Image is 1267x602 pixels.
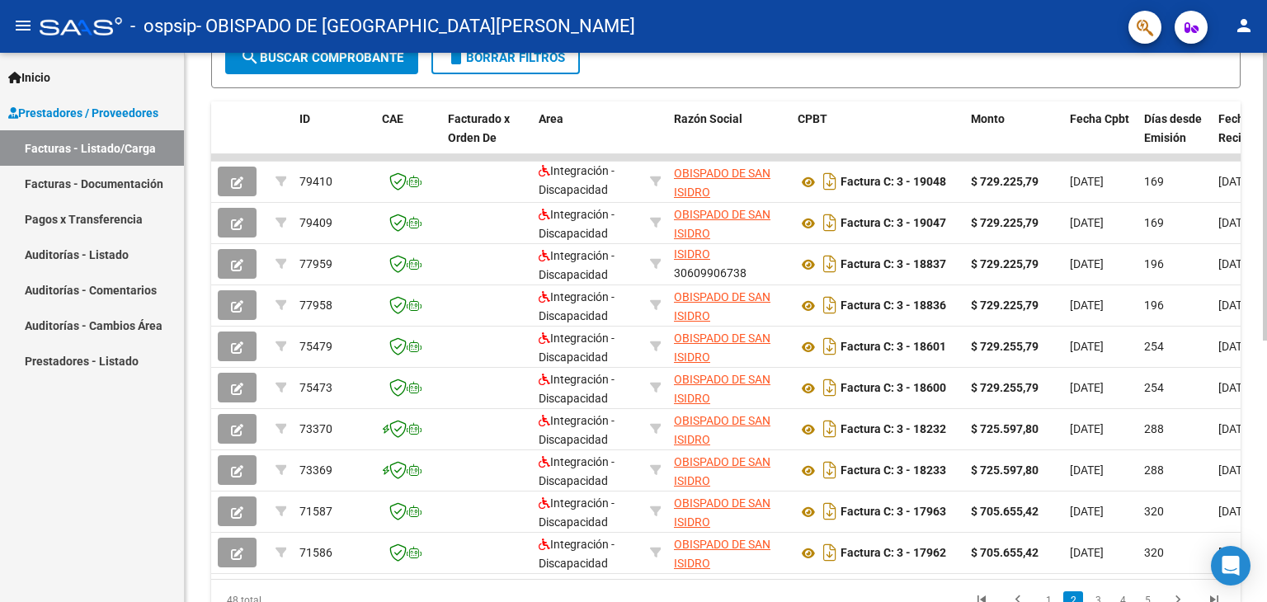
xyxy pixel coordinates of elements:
[674,167,770,199] span: OBISPADO DE SAN ISIDRO
[791,101,964,174] datatable-header-cell: CPBT
[1218,340,1252,353] span: [DATE]
[971,257,1039,270] strong: $ 729.225,79
[299,257,332,270] span: 77959
[1144,463,1164,477] span: 288
[841,423,946,436] strong: Factura C: 3 - 18232
[539,164,615,196] span: Integración - Discapacidad
[1070,216,1104,229] span: [DATE]
[539,538,615,570] span: Integración - Discapacidad
[798,112,827,125] span: CPBT
[819,168,841,195] i: Descargar documento
[8,68,50,87] span: Inicio
[240,50,403,65] span: Buscar Comprobante
[971,299,1039,312] strong: $ 729.225,79
[841,464,946,477] strong: Factura C: 3 - 18233
[539,414,615,446] span: Integración - Discapacidad
[1218,505,1252,518] span: [DATE]
[299,381,332,394] span: 75473
[539,112,563,125] span: Area
[1070,112,1129,125] span: Fecha Cpbt
[841,258,946,271] strong: Factura C: 3 - 18837
[674,208,770,240] span: OBISPADO DE SAN ISIDRO
[1144,340,1164,353] span: 254
[1137,101,1212,174] datatable-header-cell: Días desde Emisión
[674,370,784,405] div: 30609906738
[441,101,532,174] datatable-header-cell: Facturado x Orden De
[299,546,332,559] span: 71586
[448,112,510,144] span: Facturado x Orden De
[971,422,1039,435] strong: $ 725.597,80
[674,329,784,364] div: 30609906738
[240,47,260,67] mat-icon: search
[539,290,615,322] span: Integración - Discapacidad
[1070,257,1104,270] span: [DATE]
[1218,175,1252,188] span: [DATE]
[1070,175,1104,188] span: [DATE]
[971,505,1039,518] strong: $ 705.655,42
[446,47,466,67] mat-icon: delete
[299,463,332,477] span: 73369
[674,205,784,240] div: 30609906738
[375,101,441,174] datatable-header-cell: CAE
[674,290,770,322] span: OBISPADO DE SAN ISIDRO
[841,506,946,519] strong: Factura C: 3 - 17963
[819,251,841,277] i: Descargar documento
[674,164,784,199] div: 30609906738
[971,175,1039,188] strong: $ 729.225,79
[1144,422,1164,435] span: 288
[299,112,310,125] span: ID
[674,538,770,570] span: OBISPADO DE SAN ISIDRO
[1144,112,1202,144] span: Días desde Emisión
[8,104,158,122] span: Prestadores / Proveedores
[674,332,770,364] span: OBISPADO DE SAN ISIDRO
[1218,216,1252,229] span: [DATE]
[971,381,1039,394] strong: $ 729.255,79
[819,292,841,318] i: Descargar documento
[1218,257,1252,270] span: [DATE]
[299,422,332,435] span: 73370
[819,416,841,442] i: Descargar documento
[971,546,1039,559] strong: $ 705.655,42
[841,341,946,354] strong: Factura C: 3 - 18601
[964,101,1063,174] datatable-header-cell: Monto
[299,299,332,312] span: 77958
[819,457,841,483] i: Descargar documento
[819,333,841,360] i: Descargar documento
[1144,257,1164,270] span: 196
[1144,175,1164,188] span: 169
[841,299,946,313] strong: Factura C: 3 - 18836
[1070,299,1104,312] span: [DATE]
[1070,463,1104,477] span: [DATE]
[539,208,615,240] span: Integración - Discapacidad
[539,373,615,405] span: Integración - Discapacidad
[299,505,332,518] span: 71587
[130,8,196,45] span: - ospsip
[225,41,418,74] button: Buscar Comprobante
[1144,381,1164,394] span: 254
[1144,505,1164,518] span: 320
[674,535,784,570] div: 30609906738
[1234,16,1254,35] mat-icon: person
[674,288,784,322] div: 30609906738
[1144,546,1164,559] span: 320
[841,217,946,230] strong: Factura C: 3 - 19047
[674,373,770,405] span: OBISPADO DE SAN ISIDRO
[674,496,770,529] span: OBISPADO DE SAN ISIDRO
[1070,505,1104,518] span: [DATE]
[532,101,643,174] datatable-header-cell: Area
[1070,381,1104,394] span: [DATE]
[674,494,784,529] div: 30609906738
[1144,299,1164,312] span: 196
[1218,422,1252,435] span: [DATE]
[674,412,784,446] div: 30609906738
[299,340,332,353] span: 75479
[539,496,615,529] span: Integración - Discapacidad
[299,175,332,188] span: 79410
[674,247,784,281] div: 30609906738
[293,101,375,174] datatable-header-cell: ID
[1218,299,1252,312] span: [DATE]
[819,374,841,401] i: Descargar documento
[1211,546,1251,586] div: Open Intercom Messenger
[539,455,615,487] span: Integración - Discapacidad
[13,16,33,35] mat-icon: menu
